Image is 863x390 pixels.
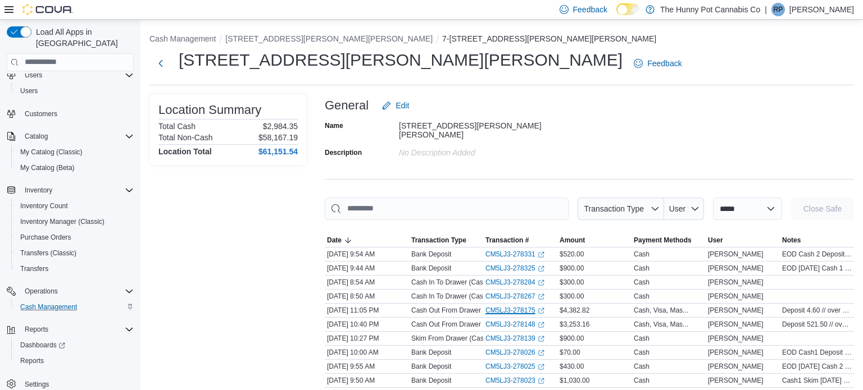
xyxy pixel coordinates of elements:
div: [STREET_ADDRESS][PERSON_NAME][PERSON_NAME] [399,117,549,139]
a: CM5LJ3-278026External link [485,348,544,357]
span: Transfers [20,264,48,273]
span: Inventory Count [20,201,68,210]
button: Transfers [11,261,138,277]
div: Cash [634,264,649,273]
div: [DATE] 10:27 PM [325,332,409,345]
label: Description [325,148,362,157]
span: Users [20,86,38,95]
span: Inventory [20,183,134,197]
a: Inventory Manager (Classic) [16,215,109,228]
button: Inventory Count [11,198,138,214]
span: Reports [20,323,134,336]
button: [STREET_ADDRESS][PERSON_NAME][PERSON_NAME] [225,34,433,43]
span: $1,030.00 [560,376,589,385]
span: Dashboards [16,338,134,352]
span: User [669,204,686,213]
div: [DATE] 8:50 AM [325,290,409,303]
span: $300.00 [560,278,584,287]
span: [PERSON_NAME] [708,264,764,273]
span: Date [327,236,342,245]
h4: Location Total [158,147,212,156]
span: [PERSON_NAME] [708,348,764,357]
span: User [708,236,723,245]
span: Amount [560,236,585,245]
nav: An example of EuiBreadcrumbs [149,33,854,47]
a: Customers [20,107,62,121]
a: Inventory Count [16,199,72,213]
p: Cash Out From Drawer (Cash 2) [411,320,508,329]
p: Bank Deposit [411,376,451,385]
svg: External link [538,322,544,328]
h3: General [325,99,369,112]
div: Cash [634,376,649,385]
div: [DATE] 11:05 PM [325,304,409,317]
input: This is a search bar. As you type, the results lower in the page will automatically filter. [325,198,569,220]
span: Dashboards [20,341,65,350]
button: Transaction Type [578,198,664,220]
div: Cash [634,334,649,343]
p: Cash In To Drawer (Cash 1) [411,292,495,301]
a: Purchase Orders [16,231,76,244]
span: $520.00 [560,250,584,259]
span: EOD [DATE] Cash 1 Skim 3x100 8x50 8x20 4x10 [782,264,852,273]
a: My Catalog (Classic) [16,145,87,159]
a: CM5LJ3-278025External link [485,362,544,371]
button: Catalog [2,129,138,144]
button: Operations [2,283,138,299]
a: Reports [16,354,48,368]
span: Inventory Count [16,199,134,213]
a: My Catalog (Beta) [16,161,79,175]
span: Catalog [20,130,134,143]
p: Bank Deposit [411,362,451,371]
div: Cash, Visa, Mas... [634,320,688,329]
span: [PERSON_NAME] [708,334,764,343]
div: [DATE] 10:40 PM [325,318,409,331]
div: [DATE] 10:00 AM [325,346,409,359]
div: Cash [634,250,649,259]
a: Dashboards [16,338,70,352]
button: User [664,198,704,220]
span: Users [25,71,42,80]
div: Cash [634,362,649,371]
button: Payment Methods [632,233,706,247]
span: Deposit 521.50 // over 9.75 to rectify [DATE] discrepancy [782,320,852,329]
span: Cash1 Skim [DATE] 6x50 33x20 7x10 [782,376,852,385]
div: [DATE] 9:54 AM [325,247,409,261]
p: [PERSON_NAME] [789,3,854,16]
span: EOD Cash 2 Deposit [DATE] 3x100 11x20 [782,250,852,259]
button: Edit [378,94,414,117]
button: Users [2,67,138,83]
span: Reports [20,356,44,365]
a: Transfers (Classic) [16,246,81,260]
span: EOD [DATE] Cash 2 Deposit 1x50 19x20 [782,362,852,371]
h6: Total Cash [158,122,196,131]
h3: Location Summary [158,103,261,117]
svg: External link [538,265,544,272]
span: $900.00 [560,334,584,343]
span: [PERSON_NAME] [708,250,764,259]
button: Cash Management [149,34,216,43]
p: Bank Deposit [411,348,451,357]
svg: External link [538,251,544,258]
span: Purchase Orders [20,233,71,242]
span: Transfers (Classic) [20,249,76,258]
span: Close Safe [803,203,842,214]
span: [PERSON_NAME] [708,278,764,287]
a: CM5LJ3-278148External link [485,320,544,329]
button: Users [20,68,47,82]
span: RP [774,3,783,16]
a: Feedback [629,52,686,75]
span: My Catalog (Beta) [16,161,134,175]
button: Inventory Manager (Classic) [11,214,138,230]
span: Transaction # [485,236,529,245]
span: Feedback [573,4,607,15]
span: [PERSON_NAME] [708,292,764,301]
span: [PERSON_NAME] [708,320,764,329]
span: Transfers [16,262,134,276]
span: Load All Apps in [GEOGRAPHIC_DATA] [31,26,134,49]
p: The Hunny Pot Cannabis Co [660,3,760,16]
span: $300.00 [560,292,584,301]
span: Customers [20,107,134,121]
button: Next [149,52,172,75]
span: My Catalog (Classic) [16,145,134,159]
